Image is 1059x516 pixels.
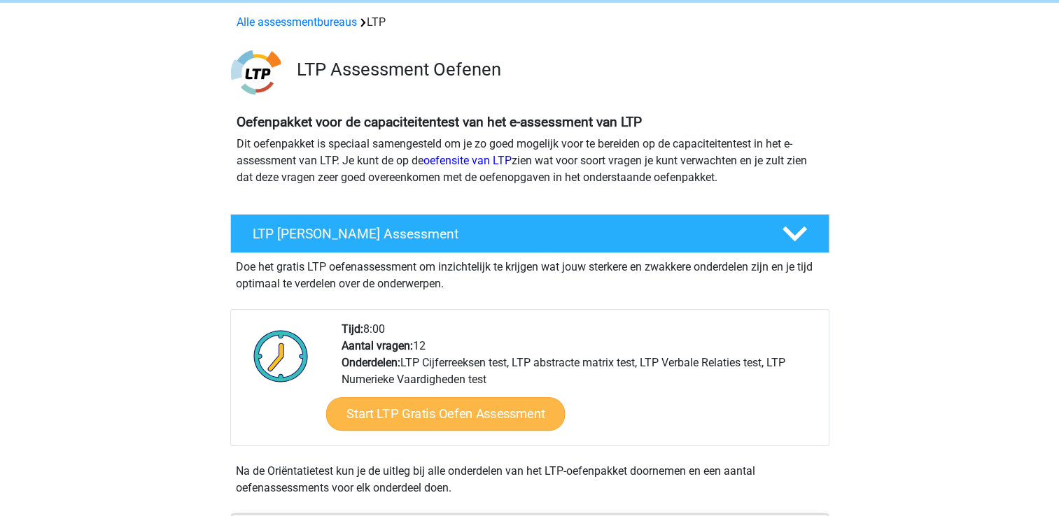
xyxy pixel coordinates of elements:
div: Doe het gratis LTP oefenassessment om inzichtelijk te krijgen wat jouw sterkere en zwakkere onder... [230,253,829,292]
b: Aantal vragen: [342,339,413,352]
h4: LTP [PERSON_NAME] Assessment [253,226,759,242]
img: ltp.png [231,48,281,97]
div: Na de Oriëntatietest kun je de uitleg bij alle onderdelen van het LTP-oefenpakket doornemen en ee... [230,463,829,496]
b: Oefenpakket voor de capaciteitentest van het e-assessment van LTP [237,114,642,130]
p: Dit oefenpakket is speciaal samengesteld om je zo goed mogelijk voor te bereiden op de capaciteit... [237,136,823,186]
a: Alle assessmentbureaus [237,15,357,29]
b: Tijd: [342,322,363,336]
a: LTP [PERSON_NAME] Assessment [225,214,835,253]
div: LTP [231,14,829,31]
a: oefensite van LTP [423,154,512,167]
img: Klok [246,321,316,391]
div: 8:00 12 LTP Cijferreeksen test, LTP abstracte matrix test, LTP Verbale Relaties test, LTP Numerie... [331,321,828,445]
b: Onderdelen: [342,356,400,369]
a: Start LTP Gratis Oefen Assessment [325,397,565,431]
h3: LTP Assessment Oefenen [297,59,818,80]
